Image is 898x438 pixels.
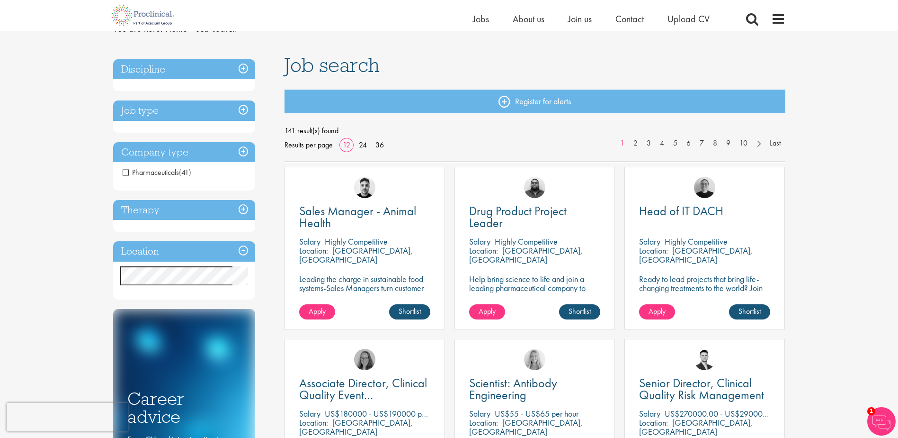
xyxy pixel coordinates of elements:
[495,236,558,247] p: Highly Competitive
[469,375,557,403] span: Scientist: Antibody Engineering
[299,408,320,419] span: Salary
[639,417,753,437] p: [GEOGRAPHIC_DATA], [GEOGRAPHIC_DATA]
[113,100,255,121] h3: Job type
[325,408,452,419] p: US$180000 - US$190000 per annum
[469,417,583,437] p: [GEOGRAPHIC_DATA], [GEOGRAPHIC_DATA]
[299,375,427,415] span: Associate Director, Clinical Quality Event Management (GCP)
[665,408,815,419] p: US$270000.00 - US$290000.00 per annum
[354,177,375,198] img: Dean Fisher
[867,407,875,415] span: 1
[639,377,770,401] a: Senior Director, Clinical Quality Risk Management
[123,167,179,177] span: Pharmaceuticals
[615,13,644,25] a: Contact
[469,304,505,319] a: Apply
[694,349,715,370] img: Joshua Godden
[325,236,388,247] p: Highly Competitive
[113,241,255,262] h3: Location
[299,417,413,437] p: [GEOGRAPHIC_DATA], [GEOGRAPHIC_DATA]
[629,138,642,149] a: 2
[285,138,333,152] span: Results per page
[113,59,255,80] h3: Discipline
[469,245,498,256] span: Location:
[469,245,583,265] p: [GEOGRAPHIC_DATA], [GEOGRAPHIC_DATA]
[179,167,191,177] span: (41)
[639,417,668,428] span: Location:
[299,236,320,247] span: Salary
[639,236,660,247] span: Salary
[469,205,600,229] a: Drug Product Project Leader
[568,13,592,25] a: Join us
[495,408,578,419] p: US$55 - US$65 per hour
[615,138,629,149] a: 1
[559,304,600,319] a: Shortlist
[469,274,600,319] p: Help bring science to life and join a leading pharmaceutical company to play a key role in delive...
[469,377,600,401] a: Scientist: Antibody Engineering
[694,177,715,198] img: Emma Pretorious
[665,236,728,247] p: Highly Competitive
[639,375,764,403] span: Senior Director, Clinical Quality Risk Management
[708,138,722,149] a: 8
[473,13,489,25] a: Jobs
[639,245,753,265] p: [GEOGRAPHIC_DATA], [GEOGRAPHIC_DATA]
[299,377,430,401] a: Associate Director, Clinical Quality Event Management (GCP)
[309,306,326,316] span: Apply
[469,236,490,247] span: Salary
[639,245,668,256] span: Location:
[123,167,191,177] span: Pharmaceuticals
[299,205,430,229] a: Sales Manager - Animal Health
[469,203,567,231] span: Drug Product Project Leader
[668,138,682,149] a: 5
[642,138,656,149] a: 3
[285,52,380,78] span: Job search
[639,203,723,219] span: Head of IT DACH
[729,304,770,319] a: Shortlist
[299,203,416,231] span: Sales Manager - Animal Health
[524,177,545,198] img: Ashley Bennett
[639,304,675,319] a: Apply
[682,138,695,149] a: 6
[524,349,545,370] img: Shannon Briggs
[667,13,710,25] a: Upload CV
[299,304,335,319] a: Apply
[299,417,328,428] span: Location:
[285,90,785,113] a: Register for alerts
[469,417,498,428] span: Location:
[649,306,666,316] span: Apply
[721,138,735,149] a: 9
[127,390,241,426] h3: Career advice
[639,274,770,319] p: Ready to lead projects that bring life-changing treatments to the world? Join our client at the f...
[389,304,430,319] a: Shortlist
[479,306,496,316] span: Apply
[299,274,430,301] p: Leading the charge in sustainable food systems-Sales Managers turn customer success into global p...
[7,403,128,431] iframe: reCAPTCHA
[735,138,752,149] a: 10
[339,140,354,150] a: 12
[513,13,544,25] a: About us
[299,245,328,256] span: Location:
[372,140,387,150] a: 36
[639,205,770,217] a: Head of IT DACH
[354,349,375,370] img: Ingrid Aymes
[639,408,660,419] span: Salary
[113,142,255,163] div: Company type
[299,245,413,265] p: [GEOGRAPHIC_DATA], [GEOGRAPHIC_DATA]
[765,138,785,149] a: Last
[356,140,370,150] a: 24
[285,124,785,138] span: 141 result(s) found
[867,407,896,436] img: Chatbot
[113,200,255,220] h3: Therapy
